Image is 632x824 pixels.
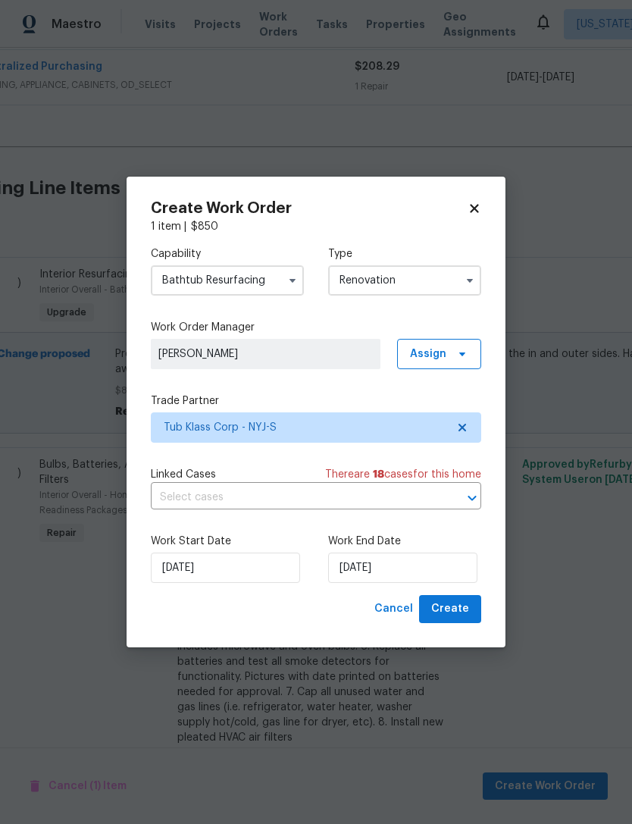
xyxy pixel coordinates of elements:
div: 1 item | [151,219,481,234]
span: Create [431,600,469,619]
h2: Create Work Order [151,201,468,216]
span: Cancel [374,600,413,619]
button: Cancel [368,595,419,623]
input: Select cases [151,486,439,509]
label: Type [328,246,481,262]
input: M/D/YYYY [328,553,477,583]
input: M/D/YYYY [151,553,300,583]
label: Trade Partner [151,393,481,409]
input: Select... [151,265,304,296]
label: Work Start Date [151,534,304,549]
span: Linked Cases [151,467,216,482]
button: Create [419,595,481,623]
span: $ 850 [191,221,218,232]
label: Capability [151,246,304,262]
label: Work Order Manager [151,320,481,335]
